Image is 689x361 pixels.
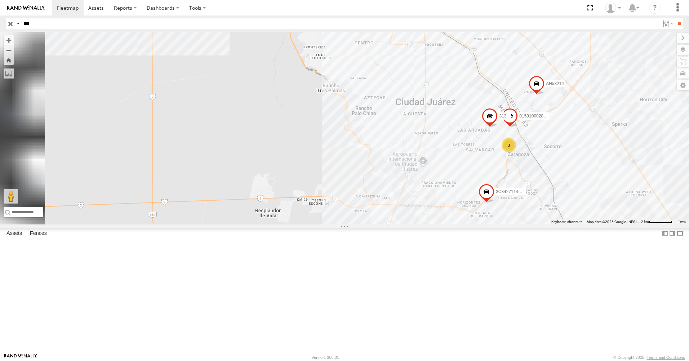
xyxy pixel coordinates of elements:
button: Map Scale: 2 km per 61 pixels [639,219,675,224]
img: rand-logo.svg [7,5,45,10]
span: 015910002875725 [519,113,555,119]
a: Visit our Website [4,354,37,361]
button: Zoom in [4,35,14,45]
label: Fences [26,228,50,239]
a: Terms and Conditions [647,355,685,360]
span: 313 [499,113,506,118]
label: Hide Summary Table [676,228,684,239]
button: Drag Pegman onto the map to open Street View [4,189,18,204]
div: Version: 308.01 [312,355,339,360]
div: Jonathan Soto [603,3,623,13]
label: Measure [4,68,14,79]
label: Dock Summary Table to the Right [669,228,676,239]
div: 3 [502,138,516,152]
i: ? [649,2,661,14]
span: 3C8427114EE8 [496,189,526,194]
span: AN53214 [546,81,564,86]
label: Dock Summary Table to the Left [662,228,669,239]
span: 2 km [641,220,649,224]
button: Keyboard shortcuts [551,219,582,224]
button: Zoom out [4,45,14,55]
label: Map Settings [677,80,689,90]
div: © Copyright 2025 - [613,355,685,360]
span: Map data ©2025 Google, INEGI [587,220,637,224]
button: Zoom Home [4,55,14,65]
label: Assets [3,228,26,239]
label: Search Query [15,18,21,29]
label: Search Filter Options [659,18,675,29]
a: Terms (opens in new tab) [678,220,686,223]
